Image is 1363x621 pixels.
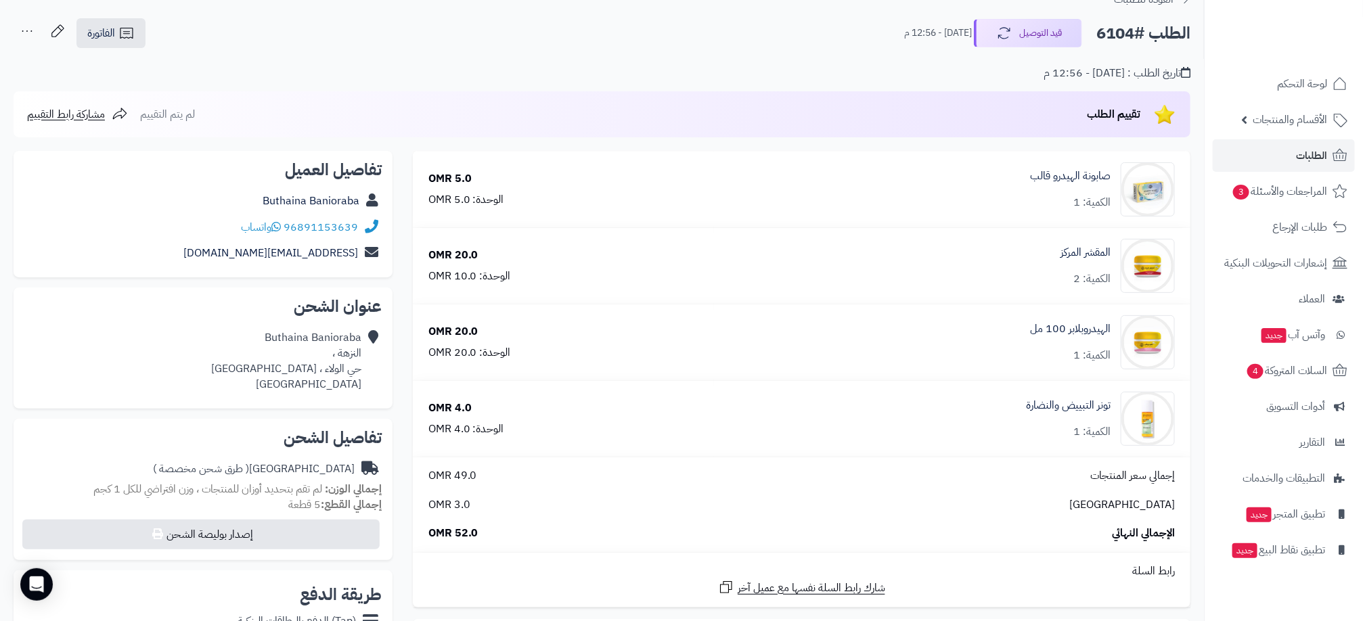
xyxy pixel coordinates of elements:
[1121,239,1174,293] img: 1739575568-cm5h90uvo0xar01klg5zoc1bm__D8_A7_D9_84_D9_85_D9_82_D8_B4_D8_B1__D8_A7_D9_84_D9_85_D8_B...
[1121,392,1174,446] img: 1739577595-cm51khrme0n1z01klhcir4seo_WHITING_TONER-01-90x90.jpg
[241,219,281,235] a: واتساب
[1213,319,1355,351] a: وآتس آبجديد
[1299,433,1325,452] span: التقارير
[284,219,358,235] a: 96891153639
[428,269,511,284] div: الوحدة: 10.0 OMR
[428,248,478,263] div: 20.0 OMR
[1073,195,1111,210] div: الكمية: 1
[1271,28,1350,56] img: logo-2.png
[1243,469,1325,488] span: التطبيقات والخدمات
[1253,110,1327,129] span: الأقسام والمنتجات
[1026,398,1111,413] a: تونر التبييض والنضارة
[1232,185,1249,200] span: 3
[428,468,477,484] span: 49.0 OMR
[1247,507,1272,522] span: جديد
[718,579,885,596] a: شارك رابط السلة نفسها مع عميل آخر
[428,526,478,541] span: 52.0 OMR
[1213,498,1355,530] a: تطبيق المتجرجديد
[1213,354,1355,387] a: السلات المتروكة4
[1121,162,1174,216] img: 1739573119-cm52f9dep0njo01kla0z30oeq_hydro_soap-01-90x90.jpg
[428,400,472,416] div: 4.0 OMR
[1213,68,1355,100] a: لوحة التحكم
[183,245,358,261] a: [EMAIL_ADDRESS][DOMAIN_NAME]
[428,345,511,361] div: الوحدة: 20.0 OMR
[1232,543,1257,558] span: جديد
[428,192,504,208] div: الوحدة: 5.0 OMR
[428,497,470,513] span: 3.0 OMR
[325,481,382,497] strong: إجمالي الوزن:
[1073,424,1111,440] div: الكمية: 1
[1296,146,1327,165] span: الطلبات
[93,481,322,497] span: لم تقم بتحديد أوزان للمنتجات ، وزن افتراضي للكل 1 كجم
[76,18,146,48] a: الفاتورة
[1213,247,1355,279] a: إشعارات التحويلات البنكية
[288,497,382,513] small: 5 قطعة
[1245,505,1325,524] span: تطبيق المتجر
[1060,245,1111,260] a: المقشر المركز
[1247,364,1264,379] span: 4
[428,171,472,187] div: 5.0 OMR
[1096,20,1190,47] h2: الطلب #6104
[27,106,128,122] a: مشاركة رابط التقييم
[321,497,382,513] strong: إجمالي القطع:
[153,461,355,477] div: [GEOGRAPHIC_DATA]
[27,106,105,122] span: مشاركة رابط التقييم
[1213,283,1355,315] a: العملاء
[1213,139,1355,172] a: الطلبات
[428,324,478,340] div: 20.0 OMR
[904,26,972,40] small: [DATE] - 12:56 م
[1121,315,1174,369] img: 1739576658-cm5o7h3k200cz01n3d88igawy_HYDROBALAPER_w-90x90.jpg
[263,193,359,209] a: Buthaina Banioraba
[1030,168,1111,184] a: صابونة الهيدرو قالب
[1087,106,1140,122] span: تقييم الطلب
[1213,390,1355,423] a: أدوات التسويق
[20,568,53,601] div: Open Intercom Messenger
[418,563,1185,579] div: رابط السلة
[428,421,504,437] div: الوحدة: 4.0 OMR
[1069,497,1175,513] span: [GEOGRAPHIC_DATA]
[140,106,195,122] span: لم يتم التقييم
[1232,182,1327,201] span: المراجعات والأسئلة
[1246,361,1327,380] span: السلات المتروكة
[1299,290,1325,308] span: العملاء
[1044,66,1190,81] div: تاريخ الطلب : [DATE] - 12:56 م
[974,19,1082,47] button: قيد التوصيل
[1213,462,1355,495] a: التطبيقات والخدمات
[24,298,382,315] h2: عنوان الشحن
[1277,74,1327,93] span: لوحة التحكم
[1272,218,1327,237] span: طلبات الإرجاع
[1260,325,1325,344] span: وآتس آب
[1261,328,1287,343] span: جديد
[1030,321,1111,337] a: الهيدروبلابر 100 مل
[24,162,382,178] h2: تفاصيل العميل
[1073,271,1111,287] div: الكمية: 2
[1213,534,1355,566] a: تطبيق نقاط البيعجديد
[22,520,380,549] button: إصدار بوليصة الشحن
[1224,254,1327,273] span: إشعارات التحويلات البنكية
[1073,348,1111,363] div: الكمية: 1
[738,580,885,596] span: شارك رابط السلة نفسها مع عميل آخر
[24,430,382,446] h2: تفاصيل الشحن
[153,461,249,477] span: ( طرق شحن مخصصة )
[1213,211,1355,244] a: طلبات الإرجاع
[1266,397,1325,416] span: أدوات التسويق
[1213,426,1355,459] a: التقارير
[1231,540,1325,559] span: تطبيق نقاط البيع
[211,330,361,392] div: Buthaina Banioraba النزهة ، حي الولاء ، [GEOGRAPHIC_DATA] [GEOGRAPHIC_DATA]
[1090,468,1175,484] span: إجمالي سعر المنتجات
[1213,175,1355,208] a: المراجعات والأسئلة3
[1112,526,1175,541] span: الإجمالي النهائي
[300,586,382,603] h2: طريقة الدفع
[87,25,115,41] span: الفاتورة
